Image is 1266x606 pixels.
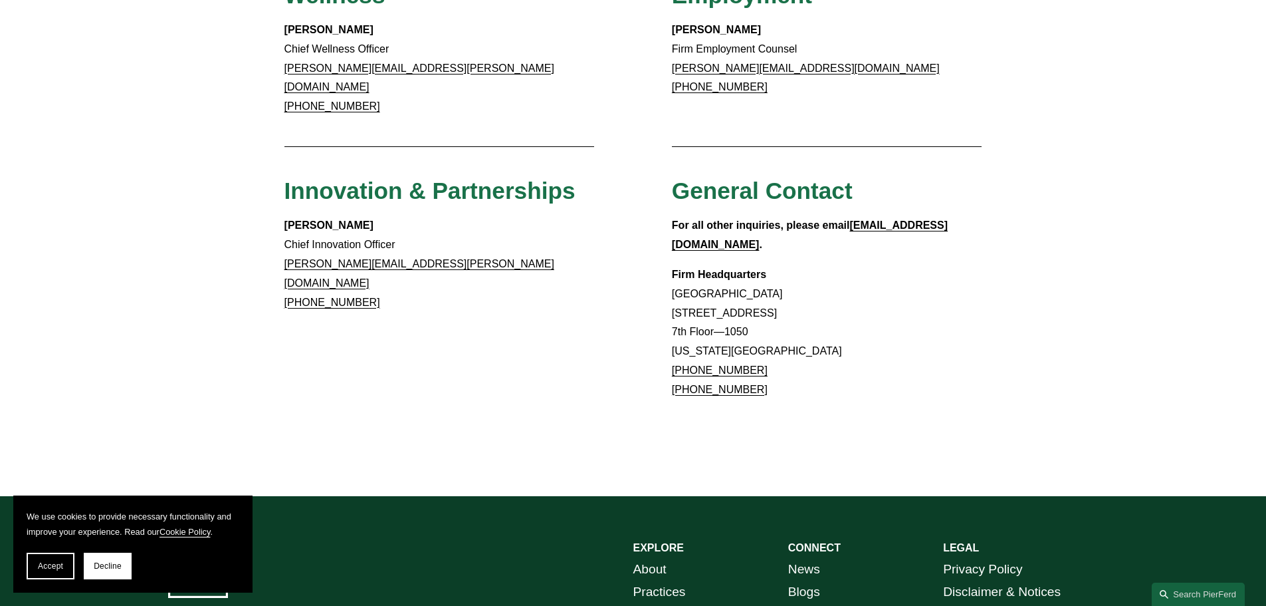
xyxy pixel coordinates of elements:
a: Privacy Policy [943,558,1022,581]
a: [PHONE_NUMBER] [672,384,768,395]
p: [GEOGRAPHIC_DATA] [STREET_ADDRESS] 7th Floor—1050 [US_STATE][GEOGRAPHIC_DATA] [672,265,982,400]
strong: [PERSON_NAME] [672,24,761,35]
a: [PHONE_NUMBER] [284,297,380,308]
a: [PERSON_NAME][EMAIL_ADDRESS][DOMAIN_NAME] [672,63,940,74]
p: Chief Innovation Officer [284,216,595,312]
a: [PERSON_NAME][EMAIL_ADDRESS][PERSON_NAME][DOMAIN_NAME] [284,63,554,93]
span: Innovation & Partnerships [284,178,576,204]
a: [PHONE_NUMBER] [672,365,768,376]
a: [PERSON_NAME][EMAIL_ADDRESS][PERSON_NAME][DOMAIN_NAME] [284,258,554,289]
strong: . [759,239,762,250]
a: Disclaimer & Notices [943,581,1061,604]
strong: CONNECT [788,542,841,553]
strong: EXPLORE [633,542,684,553]
strong: [PERSON_NAME] [284,220,373,231]
a: [PHONE_NUMBER] [284,100,380,112]
section: Cookie banner [13,496,253,593]
a: About [633,558,667,581]
a: [PHONE_NUMBER] [672,81,768,92]
button: Decline [84,553,132,579]
a: Practices [633,581,686,604]
button: Accept [27,553,74,579]
a: News [788,558,820,581]
a: Search this site [1152,583,1245,606]
strong: LEGAL [943,542,979,553]
span: Accept [38,561,63,571]
strong: [PERSON_NAME] [284,24,373,35]
p: Chief Wellness Officer [284,21,595,116]
a: Cookie Policy [159,527,211,537]
p: Firm Employment Counsel [672,21,982,97]
p: We use cookies to provide necessary functionality and improve your experience. Read our . [27,509,239,539]
span: Decline [94,561,122,571]
strong: For all other inquiries, please email [672,220,850,231]
span: General Contact [672,178,853,204]
a: Blogs [788,581,820,604]
strong: Firm Headquarters [672,269,766,280]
